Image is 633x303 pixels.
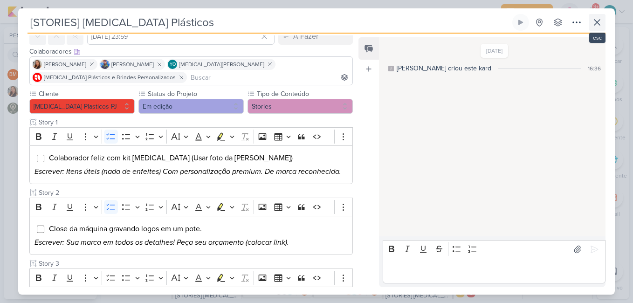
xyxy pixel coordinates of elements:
[147,89,244,99] label: Status do Projeto
[138,99,244,114] button: Em edição
[383,258,605,283] div: Editor editing area: main
[589,33,605,43] div: esc
[49,224,202,234] span: Close da máquina gravando logos em um pote.
[278,28,353,45] button: A Fazer
[38,89,135,99] label: Cliente
[29,216,353,255] div: Editor editing area: main
[397,63,491,73] div: [PERSON_NAME] criou este kard
[37,188,353,198] input: Texto sem título
[588,64,601,73] div: 16:36
[383,240,605,258] div: Editor toolbar
[34,167,341,176] i: Escrever: Itens úteis (nada de enfeites) Com personalização premium. De marca reconhecida.
[49,153,293,163] span: Colaborador feliz com kit [MEDICAL_DATA] (Usar foto da [PERSON_NAME])
[44,73,176,82] span: [MEDICAL_DATA] Plásticos e Brindes Personalizados
[29,198,353,216] div: Editor toolbar
[33,60,42,69] img: Franciluce Carvalho
[33,73,42,82] img: Allegra Plásticos e Brindes Personalizados
[29,269,353,287] div: Editor toolbar
[293,31,318,42] div: A Fazer
[29,99,135,114] button: [MEDICAL_DATA] Plasticos PJ
[34,238,289,247] i: Escrever: Sua marca em todos os detalhes! Peça seu orçamento (colocar link).
[111,60,154,69] span: [PERSON_NAME]
[179,60,264,69] span: [MEDICAL_DATA][PERSON_NAME]
[29,127,353,145] div: Editor toolbar
[170,62,176,67] p: YO
[29,145,353,185] div: Editor editing area: main
[248,99,353,114] button: Stories
[100,60,110,69] img: Guilherme Savio
[28,14,510,31] input: Kard Sem Título
[37,117,353,127] input: Texto sem título
[517,19,524,26] div: Ligar relógio
[29,47,353,56] div: Colaboradores
[168,60,177,69] div: Yasmin Oliveira
[44,60,86,69] span: [PERSON_NAME]
[87,28,275,45] input: Select a date
[189,72,351,83] input: Buscar
[37,259,353,269] input: Texto sem título
[256,89,353,99] label: Tipo de Conteúdo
